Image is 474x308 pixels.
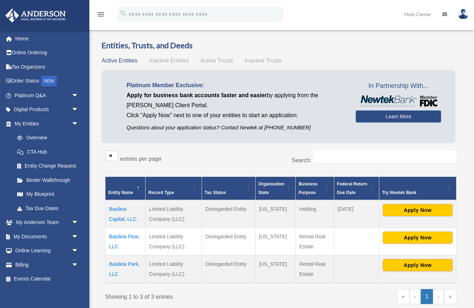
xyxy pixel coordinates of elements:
a: 1 [421,289,433,304]
span: Organization State [258,182,285,195]
td: Disregarded Entity [202,255,255,283]
td: Basileia Flow, LLC [105,228,145,255]
a: First [397,289,410,304]
label: Search: [292,157,311,163]
td: Basileia Park, LLC [105,255,145,283]
td: [DATE] [334,200,379,228]
span: Inactive Trusts [245,58,282,64]
a: Events Calendar [5,272,89,286]
span: arrow_drop_down [71,244,86,258]
span: Apply for business bank accounts faster and easier [127,92,267,98]
p: Questions about your application status? Contact Newtek at [PHONE_NUMBER] [127,123,345,132]
i: search [119,10,127,18]
td: Disregarded Entity [202,200,255,228]
a: Learn More [356,110,441,123]
span: arrow_drop_down [71,116,86,131]
td: Rental Real Estate [296,228,334,255]
img: Anderson Advisors Platinum Portal [3,9,68,23]
td: Limited Liability Company (LLC) [145,255,202,283]
button: Apply Now [383,232,453,244]
span: arrow_drop_down [71,88,86,103]
span: In Partnership With... [356,80,441,92]
button: Apply Now [383,204,453,216]
td: Disregarded Entity [202,228,255,255]
a: My Documentsarrow_drop_down [5,229,89,244]
span: arrow_drop_down [71,103,86,117]
button: Apply Now [383,259,453,271]
a: My Anderson Teamarrow_drop_down [5,215,89,230]
span: Tax Status [205,190,226,195]
span: arrow_drop_down [71,258,86,272]
th: Federal Return Due Date: Activate to sort [334,177,379,200]
a: Digital Productsarrow_drop_down [5,103,89,117]
th: Entity Name: Activate to invert sorting [105,177,145,200]
th: Record Type: Activate to sort [145,177,202,200]
a: Overview [10,131,82,145]
span: Record Type [148,190,174,195]
a: Previous [410,289,421,304]
a: Online Learningarrow_drop_down [5,244,89,258]
a: My Entitiesarrow_drop_down [5,116,86,131]
a: Binder Walkthrough [10,173,86,187]
label: entries per page [120,156,162,162]
div: NEW [41,76,57,86]
h3: Entities, Trusts, and Deeds [102,40,460,51]
img: User Pic [458,9,469,19]
td: [US_STATE] [255,255,296,283]
span: Federal Return Due Date [337,182,367,195]
td: Basileia Capital, LLC [105,200,145,228]
i: menu [97,10,105,19]
th: Try Newtek Bank : Activate to sort [379,177,456,200]
th: Business Purpose: Activate to sort [296,177,334,200]
span: Entity Name [108,190,133,195]
span: Business Purpose [298,182,317,195]
a: Platinum Q&Aarrow_drop_down [5,88,89,103]
a: Order StatusNEW [5,74,89,89]
td: [US_STATE] [255,200,296,228]
th: Organization State: Activate to sort [255,177,296,200]
td: Holding [296,200,334,228]
td: Limited Liability Company (LLC) [145,200,202,228]
a: Tax Organizers [5,60,89,74]
a: CTA Hub [10,145,86,159]
span: arrow_drop_down [71,229,86,244]
div: Showing 1 to 3 of 3 entries [105,289,276,302]
img: NewtekBankLogoSM.png [359,95,438,107]
td: Limited Liability Company (LLC) [145,228,202,255]
a: Tax Due Dates [10,201,86,215]
a: Last [444,289,456,304]
a: Entity Change Request [10,159,86,173]
p: by applying from the [PERSON_NAME] Client Portal. [127,90,345,110]
p: Platinum Member Exclusive: [127,80,345,90]
span: arrow_drop_down [71,215,86,230]
span: Active Entities [102,58,137,64]
a: Online Ordering [5,46,89,60]
p: Click "Apply Now" next to one of your entities to start an application. [127,110,345,120]
span: Active Trusts [201,58,233,64]
a: Billingarrow_drop_down [5,258,89,272]
td: [US_STATE] [255,228,296,255]
span: Inactive Entities [149,58,189,64]
div: Try Newtek Bank [382,188,445,197]
th: Tax Status: Activate to sort [202,177,255,200]
a: menu [97,13,105,19]
a: Next [433,289,444,304]
a: Home [5,31,89,46]
a: My Blueprint [10,187,86,202]
td: Rental Real Estate [296,255,334,283]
